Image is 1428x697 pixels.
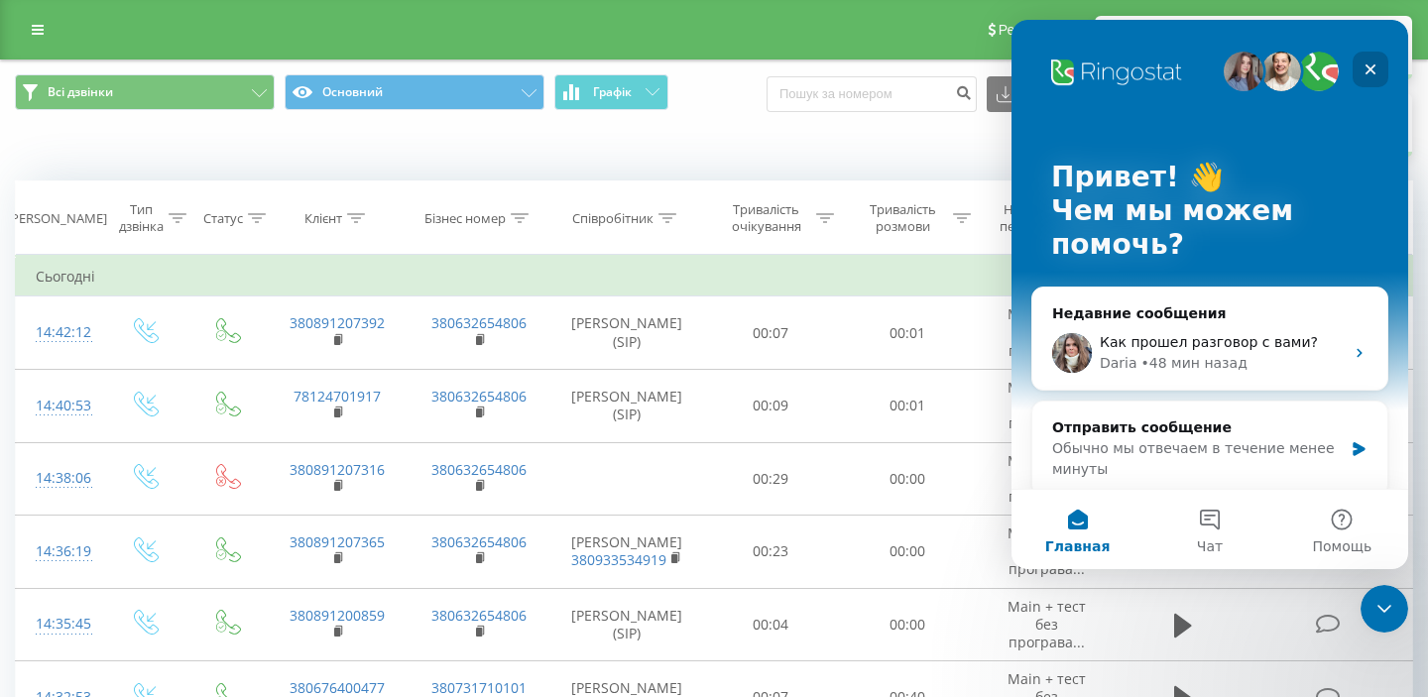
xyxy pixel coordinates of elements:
td: 00:29 [703,442,840,516]
button: Експорт [987,76,1094,112]
div: Співробітник [572,210,654,227]
span: Графік [593,85,632,99]
a: 380676400477 [290,678,385,697]
a: 380632654806 [431,387,527,406]
a: 380731710101 [431,678,527,697]
span: Main + тест без програва... [1008,451,1086,506]
div: Клієнт [304,210,342,227]
iframe: Intercom live chat [1361,585,1408,633]
a: 380933534919 [571,550,666,569]
div: Copied to clipboard! [1095,16,1412,79]
td: 00:01 [839,369,976,442]
a: 380891207316 [290,460,385,479]
iframe: Intercom live chat [1011,20,1408,569]
a: 380891207392 [290,313,385,332]
div: 14:38:06 [36,459,83,498]
div: 14:36:19 [36,532,83,571]
td: [PERSON_NAME] [550,516,703,589]
td: 00:01 [839,296,976,370]
td: 00:00 [839,588,976,661]
td: [PERSON_NAME] (SIP) [550,588,703,661]
div: Тривалість розмови [857,201,948,235]
div: 14:42:12 [36,313,83,352]
div: Статус [203,210,243,227]
td: [PERSON_NAME] (SIP) [550,369,703,442]
a: 380632654806 [431,460,527,479]
div: Тип дзвінка [119,201,164,235]
span: Всі дзвінки [48,84,113,100]
a: 380891207365 [290,532,385,551]
td: 00:23 [703,516,840,589]
td: 00:00 [839,516,976,589]
div: Бізнес номер [424,210,506,227]
td: [PERSON_NAME] (SIP) [550,296,703,370]
a: 380632654806 [431,606,527,625]
a: 380891200859 [290,606,385,625]
span: Main + тест без програва... [1008,597,1086,651]
input: Пошук за номером [767,76,977,112]
td: 00:07 [703,296,840,370]
button: Основний [285,74,544,110]
span: Main + тест без програва... [1008,304,1086,359]
button: Всі дзвінки [15,74,275,110]
a: 380632654806 [431,532,527,551]
td: 00:00 [839,442,976,516]
a: 380632654806 [431,313,527,332]
span: Main + тест без програва... [1008,523,1086,578]
td: 00:04 [703,588,840,661]
span: Реферальна програма [999,22,1144,38]
div: [PERSON_NAME] [7,210,107,227]
td: Сьогодні [16,257,1413,296]
button: Графік [554,74,668,110]
td: 00:09 [703,369,840,442]
div: Назва схеми переадресації [994,201,1090,235]
span: Main + тест без програва... [1008,378,1086,432]
div: Тривалість очікування [721,201,812,235]
div: 14:40:53 [36,387,83,425]
a: 78124701917 [294,387,381,406]
div: 14:35:45 [36,605,83,643]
